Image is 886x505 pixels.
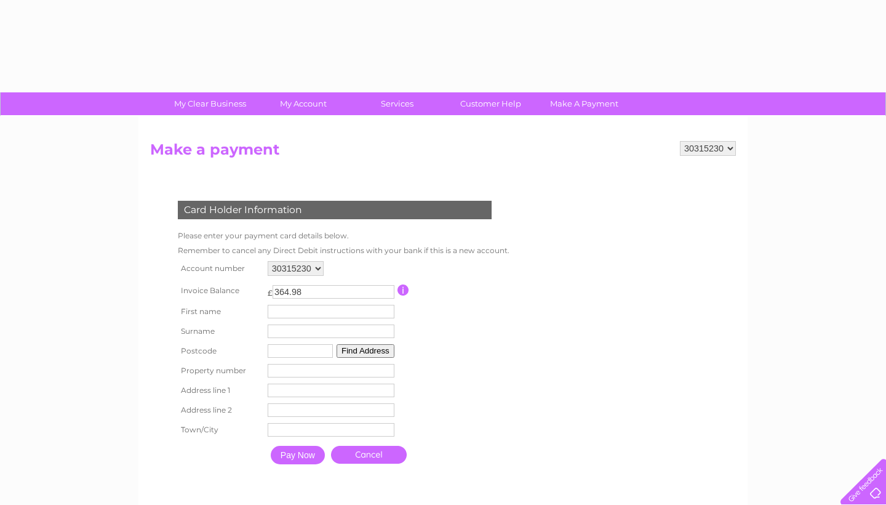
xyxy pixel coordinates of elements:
a: My Account [253,92,354,115]
th: First name [175,302,265,321]
th: Property number [175,361,265,381]
th: Town/City [175,420,265,440]
th: Invoice Balance [175,279,265,302]
th: Account number [175,258,265,279]
a: Cancel [331,446,407,464]
a: Make A Payment [533,92,635,115]
td: Please enter your payment card details below. [175,228,513,243]
button: Find Address [337,344,394,358]
a: Customer Help [440,92,541,115]
a: Services [346,92,448,115]
th: Address line 1 [175,381,265,400]
div: Card Holder Information [178,201,492,219]
th: Postcode [175,341,265,361]
input: Information [397,285,409,296]
a: My Clear Business [159,92,261,115]
input: Pay Now [271,446,325,464]
h2: Make a payment [150,141,736,164]
th: Surname [175,321,265,341]
td: Remember to cancel any Direct Debit instructions with your bank if this is a new account. [175,243,513,258]
th: Address line 2 [175,400,265,420]
td: £ [268,282,273,297]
